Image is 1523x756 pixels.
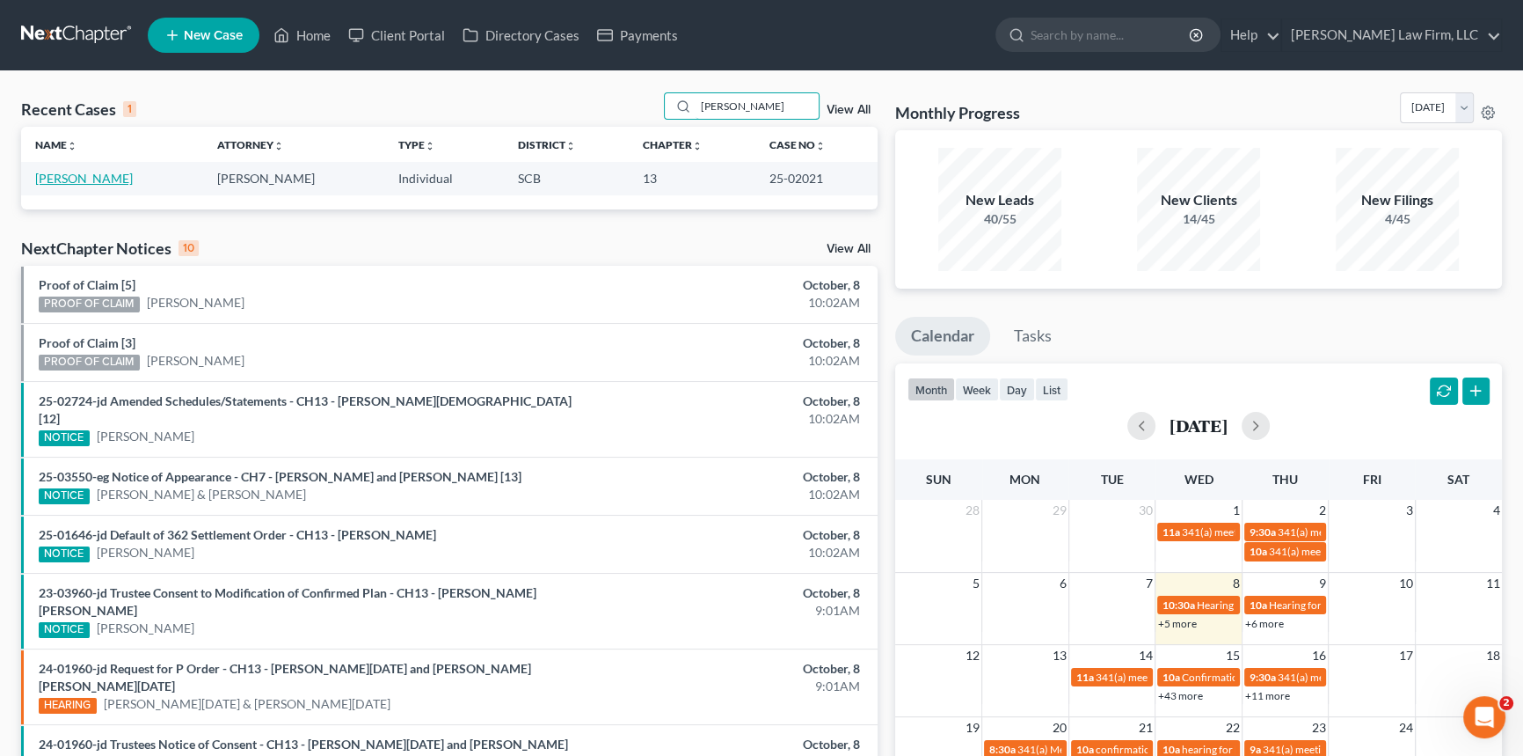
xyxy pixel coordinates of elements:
span: Wed [1184,472,1213,487]
span: 341(a) meeting for [PERSON_NAME] [1278,671,1447,684]
span: 1 [1231,500,1242,521]
div: NOTICE [39,622,90,638]
div: 10:02AM [598,294,860,312]
span: 21 [1137,717,1155,738]
a: 24-01960-jd Request for P Order - CH13 - [PERSON_NAME][DATE] and [PERSON_NAME] [PERSON_NAME][DATE] [39,661,531,694]
span: 7 [1144,573,1155,594]
span: 2 [1499,696,1513,710]
a: 25-03550-eg Notice of Appearance - CH7 - [PERSON_NAME] and [PERSON_NAME] [13] [39,469,521,484]
input: Search by name... [696,93,819,119]
div: PROOF OF CLAIM [39,297,140,312]
a: Nameunfold_more [35,138,77,151]
a: Calendar [895,317,990,356]
span: 341(a) meeting for [PERSON_NAME] [1269,545,1439,558]
a: 23-03960-jd Trustee Consent to Modification of Confirmed Plan - CH13 - [PERSON_NAME] [PERSON_NAME] [39,585,536,618]
a: Tasks [998,317,1068,356]
td: Individual [384,162,504,195]
span: 10:30a [1162,598,1195,612]
a: Chapterunfold_more [643,138,703,151]
span: 15 [1224,645,1242,666]
a: View All [827,243,871,255]
span: 10a [1076,743,1094,756]
div: October, 8 [598,736,860,753]
a: Directory Cases [454,19,588,51]
div: October, 8 [598,468,860,486]
div: October, 8 [598,526,860,544]
span: 10 [1397,573,1415,594]
input: Search by name... [1031,18,1191,51]
span: 341(a) Meeting of Creditors for [PERSON_NAME] [1017,743,1245,756]
span: 11a [1076,671,1094,684]
h3: Monthly Progress [895,102,1020,123]
i: unfold_more [815,141,826,151]
a: Case Nounfold_more [769,138,826,151]
span: 10a [1162,671,1180,684]
span: 19 [964,717,981,738]
button: list [1035,378,1068,401]
div: HEARING [39,698,97,714]
div: 10:02AM [598,544,860,561]
td: SCB [504,162,629,195]
a: Proof of Claim [3] [39,335,135,350]
i: unfold_more [425,141,435,151]
a: Attorneyunfold_more [217,138,284,151]
span: confirmation hearing for [PERSON_NAME] & [PERSON_NAME] [1096,743,1387,756]
span: 341(a) meeting for [PERSON_NAME] [1278,525,1447,539]
span: 14 [1137,645,1155,666]
div: October, 8 [598,276,860,294]
div: 10:02AM [598,352,860,370]
a: [PERSON_NAME] [97,620,194,637]
i: unfold_more [565,141,576,151]
span: 4 [1491,500,1502,521]
span: 3 [1404,500,1415,521]
a: Home [265,19,339,51]
span: 9 [1317,573,1328,594]
span: 8:30a [989,743,1016,756]
div: Recent Cases [21,99,136,120]
div: October, 8 [598,334,860,352]
a: Client Portal [339,19,454,51]
a: +5 more [1158,617,1197,630]
span: hearing for [PERSON_NAME] [1182,743,1317,756]
td: 25-02021 [755,162,878,195]
div: New Clients [1137,190,1260,210]
span: 2 [1317,500,1328,521]
span: Mon [1009,472,1040,487]
td: 13 [629,162,756,195]
span: 20 [1051,717,1068,738]
span: 16 [1310,645,1328,666]
a: Districtunfold_more [518,138,576,151]
span: Hearing for La [PERSON_NAME] [1269,598,1418,612]
div: 10:02AM [598,410,860,428]
span: 341(a) meeting for [PERSON_NAME] [1263,743,1432,756]
a: [PERSON_NAME] [97,428,194,445]
span: 6 [1058,573,1068,594]
div: 9:01AM [598,678,860,695]
div: October, 8 [598,393,860,410]
span: 24 [1397,717,1415,738]
a: 25-01646-jd Default of 362 Settlement Order - CH13 - [PERSON_NAME] [39,527,436,542]
span: 22 [1224,717,1242,738]
span: 9a [1250,743,1261,756]
a: Help [1221,19,1280,51]
div: New Filings [1336,190,1459,210]
div: 9:01AM [598,602,860,620]
span: 10a [1162,743,1180,756]
a: [PERSON_NAME] [147,294,244,312]
a: [PERSON_NAME] Law Firm, LLC [1282,19,1501,51]
i: unfold_more [67,141,77,151]
button: day [999,378,1035,401]
span: Thu [1272,472,1298,487]
span: 8 [1231,573,1242,594]
span: 17 [1397,645,1415,666]
td: [PERSON_NAME] [203,162,385,195]
a: 25-02724-jd Amended Schedules/Statements - CH13 - [PERSON_NAME][DEMOGRAPHIC_DATA] [12] [39,393,572,426]
div: 14/45 [1137,210,1260,228]
a: Payments [588,19,687,51]
span: Hearing for [PERSON_NAME] & [PERSON_NAME] [1197,598,1427,612]
span: Sun [926,472,951,487]
i: unfold_more [692,141,703,151]
span: 9:30a [1250,671,1276,684]
span: 28 [964,500,981,521]
span: 30 [1137,500,1155,521]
